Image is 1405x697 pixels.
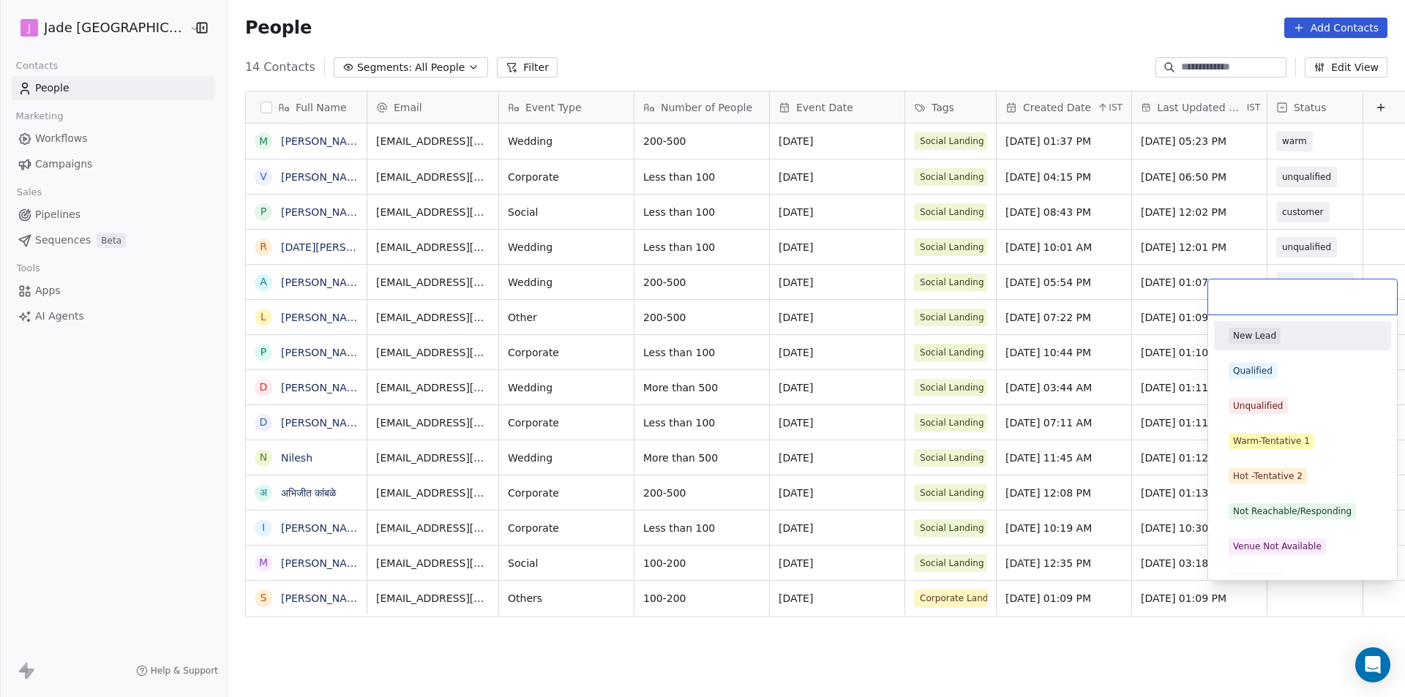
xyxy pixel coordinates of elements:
div: New Lead [1233,329,1276,342]
div: Warm-Tentative 1 [1233,434,1310,448]
div: Hot -Tentative 2 [1233,470,1303,483]
div: Unqualified [1233,399,1284,412]
div: Venue Not Available [1233,540,1322,553]
div: Not Reachable/Responding [1233,505,1352,518]
div: Qualified [1233,364,1273,377]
